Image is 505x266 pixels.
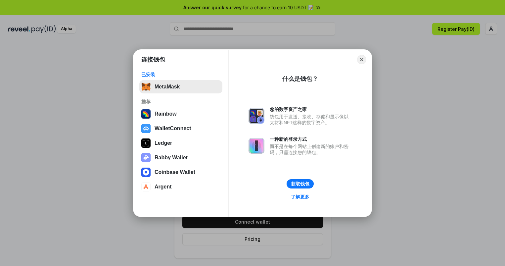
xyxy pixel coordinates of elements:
div: WalletConnect [155,126,191,132]
div: Argent [155,184,172,190]
div: 推荐 [141,99,220,105]
button: Rabby Wallet [139,151,222,164]
img: svg+xml,%3Csvg%20xmlns%3D%22http%3A%2F%2Fwww.w3.org%2F2000%2Fsvg%22%20fill%3D%22none%22%20viewBox... [141,153,151,162]
div: 获取钱包 [291,181,309,187]
button: Coinbase Wallet [139,166,222,179]
img: svg+xml,%3Csvg%20fill%3D%22none%22%20height%3D%2233%22%20viewBox%3D%220%200%2035%2033%22%20width%... [141,82,151,91]
img: svg+xml,%3Csvg%20width%3D%2228%22%20height%3D%2228%22%20viewBox%3D%220%200%2028%2028%22%20fill%3D... [141,182,151,191]
img: svg+xml,%3Csvg%20width%3D%22120%22%20height%3D%22120%22%20viewBox%3D%220%200%20120%20120%22%20fil... [141,109,151,119]
img: svg+xml,%3Csvg%20xmlns%3D%22http%3A%2F%2Fwww.w3.org%2F2000%2Fsvg%22%20fill%3D%22none%22%20viewBox... [249,138,264,154]
div: 了解更多 [291,194,309,200]
a: 了解更多 [287,192,313,201]
h1: 连接钱包 [141,56,165,64]
div: Rabby Wallet [155,155,188,161]
button: 获取钱包 [287,179,314,188]
div: 已安装 [141,72,220,78]
img: svg+xml,%3Csvg%20xmlns%3D%22http%3A%2F%2Fwww.w3.org%2F2000%2Fsvg%22%20fill%3D%22none%22%20viewBox... [249,108,264,124]
button: MetaMask [139,80,222,93]
div: Rainbow [155,111,177,117]
img: svg+xml,%3Csvg%20width%3D%2228%22%20height%3D%2228%22%20viewBox%3D%220%200%2028%2028%22%20fill%3D... [141,168,151,177]
div: Ledger [155,140,172,146]
img: svg+xml,%3Csvg%20xmlns%3D%22http%3A%2F%2Fwww.w3.org%2F2000%2Fsvg%22%20width%3D%2228%22%20height%3... [141,138,151,148]
div: 一种新的登录方式 [270,136,352,142]
button: WalletConnect [139,122,222,135]
div: 什么是钱包？ [282,75,318,83]
button: Rainbow [139,107,222,121]
div: Coinbase Wallet [155,169,195,175]
div: 您的数字资产之家 [270,106,352,112]
div: 钱包用于发送、接收、存储和显示像以太坊和NFT这样的数字资产。 [270,114,352,126]
button: Ledger [139,136,222,150]
img: svg+xml,%3Csvg%20width%3D%2228%22%20height%3D%2228%22%20viewBox%3D%220%200%2028%2028%22%20fill%3D... [141,124,151,133]
button: Argent [139,180,222,193]
div: 而不是在每个网站上创建新的账户和密码，只需连接您的钱包。 [270,143,352,155]
button: Close [357,55,366,64]
div: MetaMask [155,84,180,90]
